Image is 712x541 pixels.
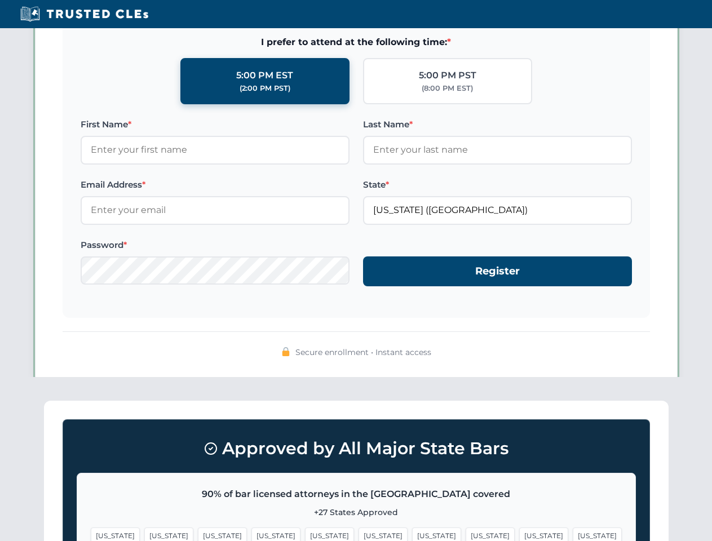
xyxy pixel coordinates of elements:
[77,433,636,464] h3: Approved by All Major State Bars
[81,196,350,224] input: Enter your email
[81,178,350,192] label: Email Address
[81,35,632,50] span: I prefer to attend at the following time:
[419,68,476,83] div: 5:00 PM PST
[363,118,632,131] label: Last Name
[81,136,350,164] input: Enter your first name
[281,347,290,356] img: 🔒
[363,256,632,286] button: Register
[295,346,431,358] span: Secure enrollment • Instant access
[363,178,632,192] label: State
[363,196,632,224] input: Florida (FL)
[91,487,622,502] p: 90% of bar licensed attorneys in the [GEOGRAPHIC_DATA] covered
[422,83,473,94] div: (8:00 PM EST)
[81,238,350,252] label: Password
[363,136,632,164] input: Enter your last name
[17,6,152,23] img: Trusted CLEs
[91,506,622,518] p: +27 States Approved
[240,83,290,94] div: (2:00 PM PST)
[81,118,350,131] label: First Name
[236,68,293,83] div: 5:00 PM EST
